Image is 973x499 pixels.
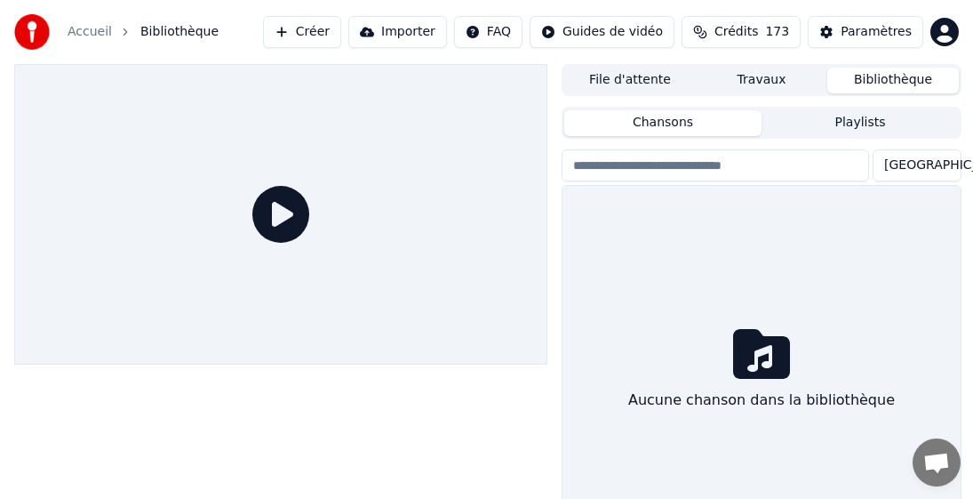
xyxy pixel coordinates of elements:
button: Guides de vidéo [530,16,674,48]
a: Accueil [68,23,112,41]
button: Paramètres [808,16,923,48]
span: Bibliothèque [140,23,219,41]
a: Ouvrir le chat [913,439,961,487]
button: Bibliothèque [827,68,959,93]
nav: breadcrumb [68,23,219,41]
button: Playlists [762,110,959,136]
button: Crédits173 [682,16,801,48]
span: Crédits [714,23,758,41]
button: Importer [348,16,447,48]
div: Aucune chanson dans la bibliothèque [621,382,902,418]
button: Chansons [564,110,762,136]
button: Travaux [696,68,827,93]
span: 173 [765,23,789,41]
div: Paramètres [841,23,912,41]
button: FAQ [454,16,522,48]
button: Créer [263,16,341,48]
img: youka [14,14,50,50]
button: File d'attente [564,68,696,93]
